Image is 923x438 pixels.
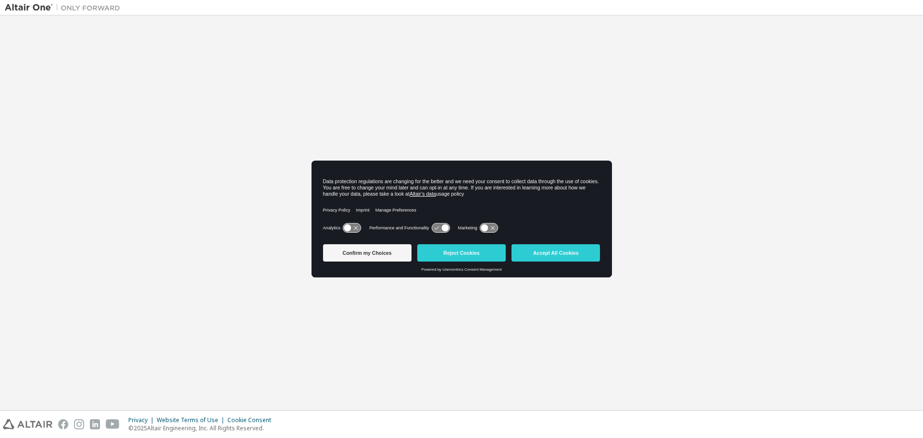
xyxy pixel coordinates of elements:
img: instagram.svg [74,419,84,429]
img: facebook.svg [58,419,68,429]
img: youtube.svg [106,419,120,429]
div: Website Terms of Use [157,416,227,424]
div: Privacy [128,416,157,424]
img: linkedin.svg [90,419,100,429]
p: © 2025 Altair Engineering, Inc. All Rights Reserved. [128,424,277,432]
img: altair_logo.svg [3,419,52,429]
img: Altair One [5,3,125,13]
div: Cookie Consent [227,416,277,424]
